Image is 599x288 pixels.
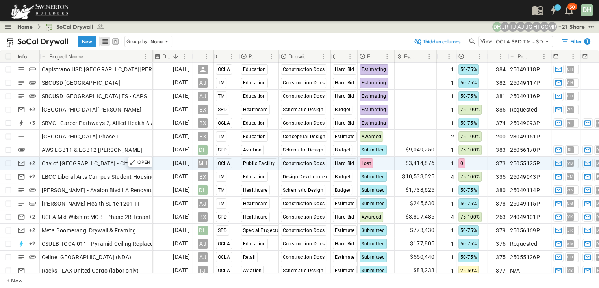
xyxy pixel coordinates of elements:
div: Share [569,23,585,31]
span: Submitted [362,147,385,153]
div: AJ [198,199,208,208]
img: 6c363589ada0b36f064d841b69d3a419a338230e66bb0a533688fa5cc3e9e735.png [9,2,70,19]
div: FJ [198,266,208,275]
span: 1 [451,92,454,100]
span: Education [243,94,266,99]
span: WN [567,190,573,190]
span: Construction Docs [283,228,325,233]
span: $773,430 [410,226,434,235]
span: SBCUSD [GEOGRAPHIC_DATA] [42,79,121,87]
span: 50-75% [460,94,477,99]
span: 25049114P [510,186,540,194]
span: Design Development [283,174,329,180]
span: 374 [496,119,506,127]
span: 383 [496,146,506,154]
span: Celine [GEOGRAPHIC_DATA] (NDA) [42,253,132,261]
span: TM [218,134,225,139]
span: 50-75% [460,241,477,247]
span: 50-75% [460,187,477,193]
span: [DATE] [173,105,190,114]
div: Jorge Garcia (jorgarcia@swinerton.com) [524,22,533,32]
span: Estimate [335,268,355,273]
div: DH [581,4,593,16]
span: 25049117P [510,79,540,87]
span: Construction Docs [283,201,325,206]
span: 1 [451,253,454,261]
span: Hard Bid [335,120,354,126]
span: Submitted [362,228,385,233]
div: BX [198,172,208,181]
span: Education [243,67,266,72]
span: Healthcare [243,107,268,112]
button: Sort [85,52,93,61]
button: Menu [382,52,392,61]
span: OCLA [218,67,230,72]
span: Aviation [243,268,262,273]
span: TM [218,80,225,86]
button: Sort [258,52,267,61]
span: [DATE] [173,78,190,87]
span: SPD [218,228,227,233]
span: Education [243,134,266,139]
span: Conceptual Design [283,134,326,139]
span: 1 [451,159,454,167]
a: Home [17,23,33,31]
button: 1hidden columns [409,36,466,47]
p: None [150,37,163,45]
span: Hard Bid [335,94,354,99]
span: Construction Docs [283,161,325,166]
span: [GEOGRAPHIC_DATA] Phase 1 [42,133,120,140]
div: + 2 [28,212,37,222]
span: 263 [496,213,506,221]
div: Info [18,45,27,67]
div: AJ [198,92,208,101]
button: Sort [560,52,568,61]
div: + 2 [28,159,37,168]
span: 380 [496,186,506,194]
span: 200 [496,133,506,140]
span: [DATE] [173,252,190,262]
span: Education [243,120,266,126]
span: Construction Docs [283,241,325,247]
span: N/A [510,267,520,275]
div: BX [198,212,208,222]
span: OCLA [218,268,230,273]
span: Submitted [362,254,385,260]
div: Filter [561,37,590,45]
span: TM [218,174,225,180]
span: 378 [496,200,506,208]
span: RL [568,150,573,150]
span: 25056169P [510,226,540,234]
span: SPD [218,147,227,153]
p: OPEN [137,159,151,165]
button: Sort [337,52,345,61]
div: + 2 [28,239,37,249]
button: Menu [180,52,189,61]
span: Lost [362,161,371,166]
span: [DATE] [173,132,190,141]
p: P-Code [517,52,529,60]
span: Hard Bid [335,161,354,166]
span: CSULB TOCA 011 - Pyramid Ceiling Replacement [42,240,167,248]
span: 4 [451,173,454,181]
span: Submitted [362,241,385,247]
button: Menu [267,52,276,61]
span: [DATE] [173,239,190,248]
span: $177,805 [410,239,434,248]
span: 1 [451,200,454,208]
div: + 3 [28,118,37,128]
button: Sort [310,52,319,61]
span: Budget [335,187,350,193]
span: Submitted [362,187,385,193]
span: $3,414,876 [406,159,435,168]
span: 1 [451,226,454,234]
p: OCLA SPD TM - SD [496,37,543,45]
button: kanban view [110,37,120,46]
button: Menu [141,52,150,61]
span: 25-50% [460,268,477,273]
span: 1 [451,267,454,275]
span: 375 [496,253,506,261]
span: $10,533,025 [402,172,434,181]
